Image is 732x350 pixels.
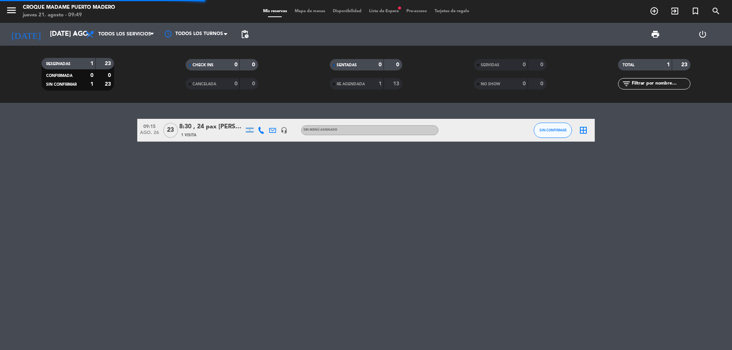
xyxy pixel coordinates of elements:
i: exit_to_app [670,6,679,16]
span: Mapa de mesas [291,9,329,13]
strong: 0 [108,73,112,78]
span: SIN CONFIRMAR [46,83,77,86]
span: CANCELADA [193,82,216,86]
button: menu [6,5,17,19]
div: LOG OUT [679,23,726,46]
strong: 0 [252,62,257,67]
strong: 0 [379,62,382,67]
i: arrow_drop_down [71,30,80,39]
span: CONFIRMADA [46,74,72,78]
div: 8:30 , 24 pax [PERSON_NAME] [179,122,244,132]
i: [DATE] [6,26,46,43]
span: Sin menú asignado [303,128,337,131]
span: 1 Visita [181,132,196,138]
strong: 0 [234,62,238,67]
strong: 0 [523,62,526,67]
div: jueves 21. agosto - 09:49 [23,11,115,19]
strong: 1 [90,82,93,87]
i: turned_in_not [691,6,700,16]
span: SIN CONFIRMAR [539,128,567,132]
span: ago. 26 [140,130,159,139]
span: Tarjetas de regalo [431,9,473,13]
strong: 13 [393,81,401,86]
span: SENTADAS [337,63,357,67]
i: border_all [579,126,588,135]
i: menu [6,5,17,16]
strong: 0 [396,62,401,67]
strong: 0 [540,62,545,67]
i: search [711,6,721,16]
strong: 1 [667,62,670,67]
span: NO SHOW [481,82,500,86]
strong: 0 [234,81,238,86]
strong: 0 [90,73,93,78]
span: Pre-acceso [403,9,431,13]
div: Croque Madame Puerto Madero [23,4,115,11]
span: Todos los servicios [98,32,151,37]
span: pending_actions [240,30,249,39]
span: SERVIDAS [481,63,499,67]
span: TOTAL [623,63,634,67]
i: filter_list [622,79,631,88]
strong: 0 [540,81,545,86]
strong: 23 [105,61,112,66]
button: SIN CONFIRMAR [534,123,572,138]
span: fiber_manual_record [397,6,402,10]
strong: 0 [523,81,526,86]
span: Mis reservas [259,9,291,13]
span: RESERVADAS [46,62,71,66]
i: headset_mic [281,127,287,134]
strong: 0 [252,81,257,86]
span: 09:15 [140,121,159,130]
strong: 23 [681,62,689,67]
i: power_settings_new [698,30,707,39]
i: add_circle_outline [650,6,659,16]
span: Lista de Espera [365,9,403,13]
span: Disponibilidad [329,9,365,13]
span: 23 [163,123,178,138]
span: CHECK INS [193,63,213,67]
input: Filtrar por nombre... [631,80,690,88]
strong: 1 [379,81,382,86]
span: print [651,30,660,39]
span: RE AGENDADA [337,82,365,86]
strong: 1 [90,61,93,66]
strong: 23 [105,82,112,87]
